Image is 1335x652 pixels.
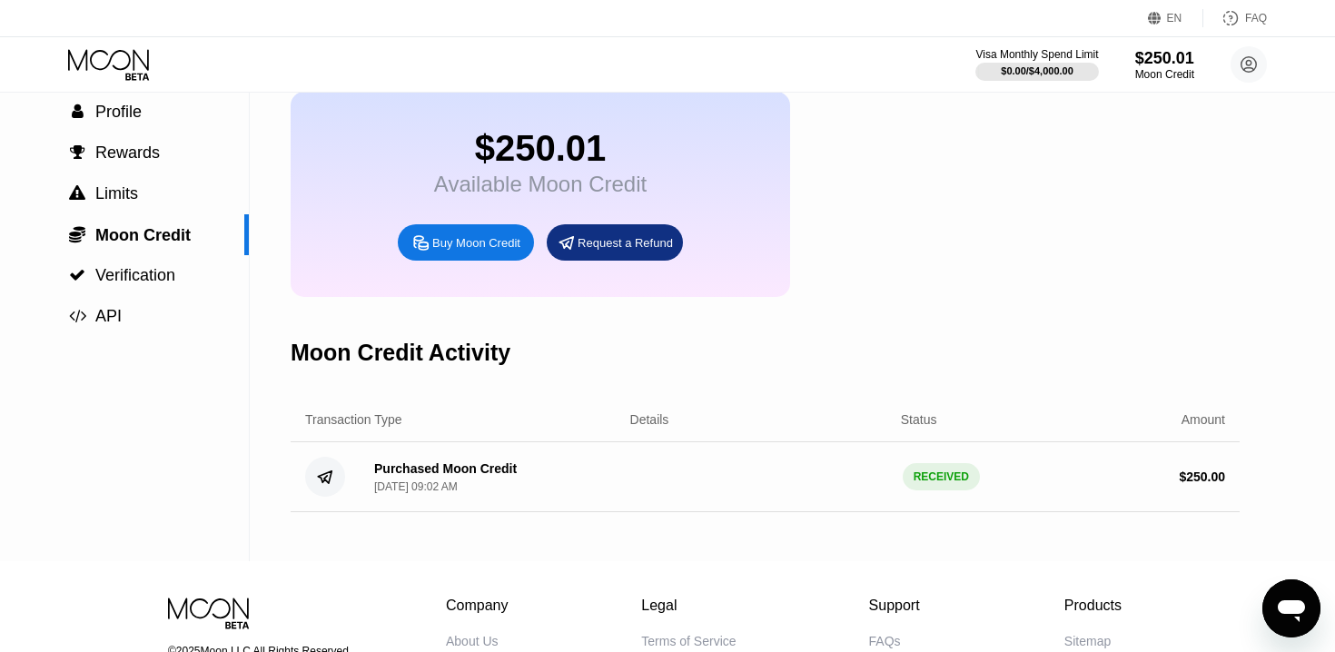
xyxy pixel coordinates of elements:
div: $0.00 / $4,000.00 [1001,65,1073,76]
div: $250.01 [1135,49,1194,68]
div:  [68,308,86,324]
div: Available Moon Credit [434,172,647,197]
div: FAQ [1203,9,1267,27]
div: Moon Credit Activity [291,340,510,366]
div: FAQs [869,634,901,648]
span: API [95,307,122,325]
div: Purchased Moon Credit [374,461,517,476]
div:  [68,267,86,283]
div: Visa Monthly Spend Limit$0.00/$4,000.00 [975,48,1098,81]
div: Status [901,412,937,427]
span:  [70,144,85,161]
div: Transaction Type [305,412,402,427]
div: Sitemap [1064,634,1111,648]
div: FAQ [1245,12,1267,25]
div: Terms of Service [641,634,736,648]
div: Moon Credit [1135,68,1194,81]
div: Support [869,598,932,614]
div: Amount [1182,412,1225,427]
div: $250.01Moon Credit [1135,49,1194,81]
span: Verification [95,266,175,284]
div: Visa Monthly Spend Limit [975,48,1098,61]
span:  [69,308,86,324]
div: RECEIVED [903,463,980,490]
div: Buy Moon Credit [398,224,534,261]
div: About Us [446,634,499,648]
span: Profile [95,103,142,121]
span:  [69,225,85,243]
div: Buy Moon Credit [432,235,520,251]
span: Rewards [95,143,160,162]
div:  [68,185,86,202]
div: EN [1148,9,1203,27]
div: Details [630,412,669,427]
div:  [68,225,86,243]
iframe: Buton lansare fereastră mesagerie [1262,579,1320,637]
span: Moon Credit [95,226,191,244]
div: Legal [641,598,736,614]
div:  [68,104,86,120]
span:  [72,104,84,120]
div: Request a Refund [547,224,683,261]
div:  [68,144,86,161]
span:  [69,267,85,283]
span:  [69,185,85,202]
span: Limits [95,184,138,203]
div: EN [1167,12,1182,25]
div: [DATE] 09:02 AM [374,480,458,493]
div: $250.01 [434,128,647,169]
div: $ 250.00 [1179,469,1225,484]
div: Company [446,598,509,614]
div: Request a Refund [578,235,673,251]
div: Products [1064,598,1122,614]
